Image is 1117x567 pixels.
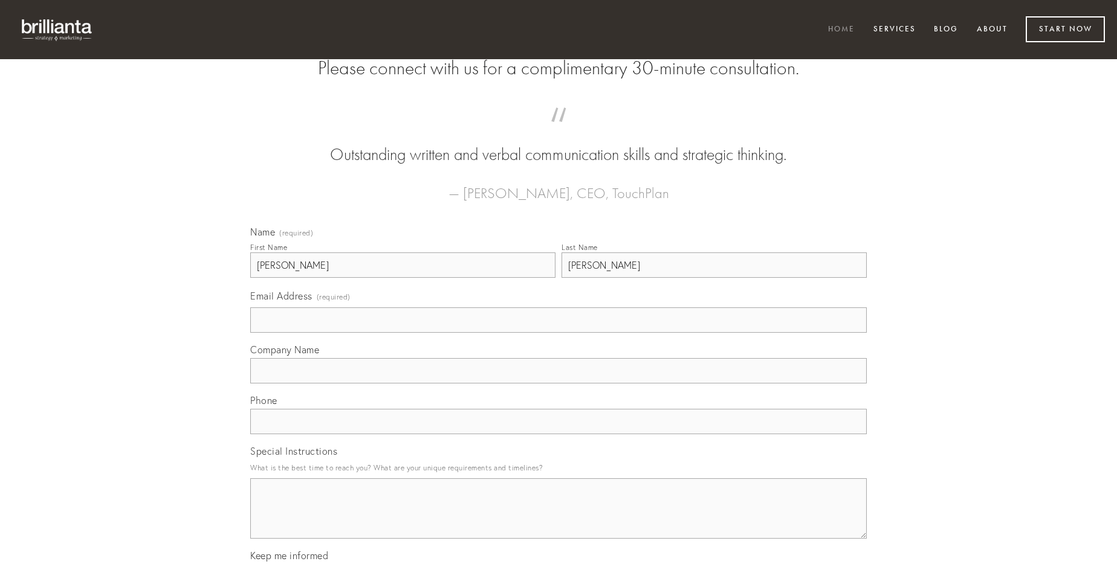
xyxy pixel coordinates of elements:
[317,289,351,305] span: (required)
[926,20,966,40] a: Blog
[250,344,319,356] span: Company Name
[270,120,847,143] span: “
[12,12,103,47] img: brillianta - research, strategy, marketing
[250,57,867,80] h2: Please connect with us for a complimentary 30-minute consultation.
[866,20,924,40] a: Services
[562,243,598,252] div: Last Name
[969,20,1015,40] a: About
[250,445,337,457] span: Special Instructions
[250,226,275,238] span: Name
[250,243,287,252] div: First Name
[820,20,863,40] a: Home
[250,549,328,562] span: Keep me informed
[270,167,847,205] figcaption: — [PERSON_NAME], CEO, TouchPlan
[250,394,277,406] span: Phone
[1026,16,1105,42] a: Start Now
[250,460,867,476] p: What is the best time to reach you? What are your unique requirements and timelines?
[250,290,312,302] span: Email Address
[270,120,847,167] blockquote: Outstanding written and verbal communication skills and strategic thinking.
[279,229,313,237] span: (required)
